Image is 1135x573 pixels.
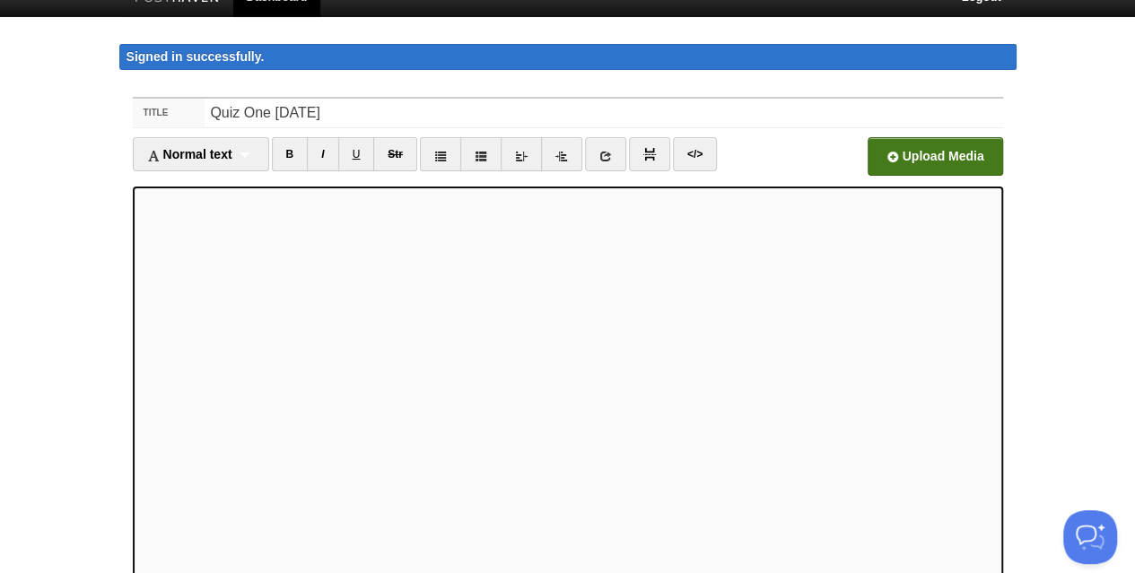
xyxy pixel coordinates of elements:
[1063,510,1117,564] iframe: Help Scout Beacon - Open
[147,147,232,161] span: Normal text
[338,137,375,171] a: U
[643,148,656,161] img: pagebreak-icon.png
[133,99,205,127] label: Title
[388,148,403,161] del: Str
[373,137,417,171] a: Str
[307,137,338,171] a: I
[119,44,1017,70] div: Signed in successfully.
[673,137,717,171] a: </>
[272,137,309,171] a: B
